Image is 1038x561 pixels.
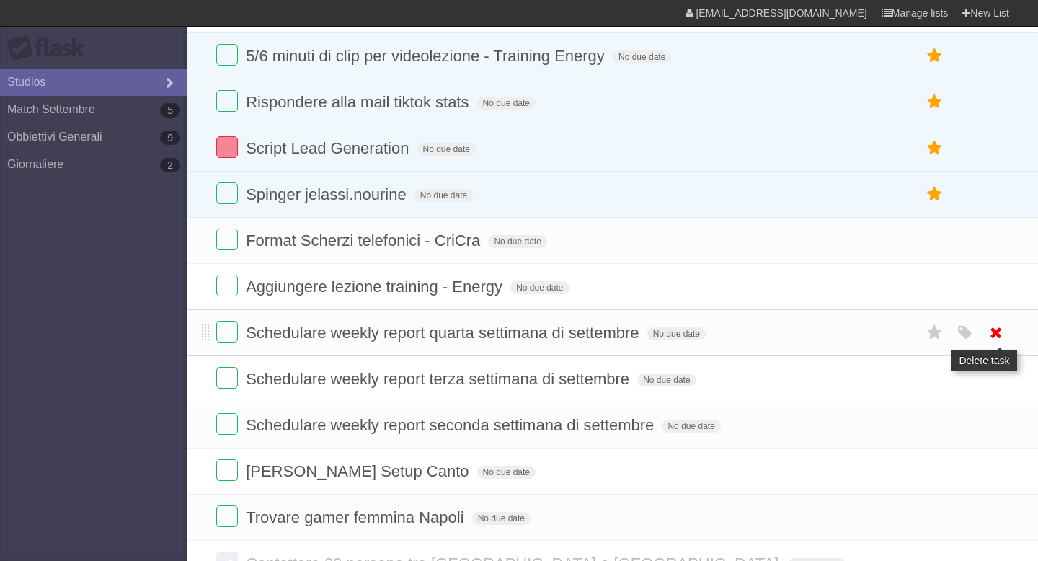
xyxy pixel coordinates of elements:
[246,139,412,157] span: Script Lead Generation
[7,35,94,61] div: Flask
[216,182,238,204] label: Done
[216,367,238,389] label: Done
[246,185,410,203] span: Spinger jelassi.nourine
[246,462,472,480] span: [PERSON_NAME] Setup Canto
[216,321,238,343] label: Done
[921,90,949,114] label: Star task
[246,93,472,111] span: Rispondere alla mail tiktok stats
[160,103,180,118] b: 5
[216,275,238,296] label: Done
[216,90,238,112] label: Done
[246,231,484,249] span: Format Scherzi telefonici - CriCra
[414,189,473,202] span: No due date
[216,44,238,66] label: Done
[246,278,506,296] span: Aggiungere lezione training - Energy
[921,136,949,160] label: Star task
[921,44,949,68] label: Star task
[647,327,706,340] span: No due date
[472,512,531,525] span: No due date
[477,97,536,110] span: No due date
[246,47,608,65] span: 5/6 minuti di clip per videolezione - Training Energy
[160,158,180,172] b: 2
[246,370,633,388] span: Schedulare weekly report terza settimana di settembre
[216,413,238,435] label: Done
[662,420,720,433] span: No due date
[921,321,949,345] label: Star task
[216,229,238,250] label: Done
[216,505,238,527] label: Done
[477,466,536,479] span: No due date
[417,143,476,156] span: No due date
[160,131,180,145] b: 9
[216,136,238,158] label: Done
[637,374,696,386] span: No due date
[246,508,467,526] span: Trovare gamer femmina Napoli
[613,50,671,63] span: No due date
[921,182,949,206] label: Star task
[246,324,642,342] span: Schedulare weekly report quarta settimana di settembre
[488,235,546,248] span: No due date
[246,416,657,434] span: Schedulare weekly report seconda settimana di settembre
[216,459,238,481] label: Done
[510,281,569,294] span: No due date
